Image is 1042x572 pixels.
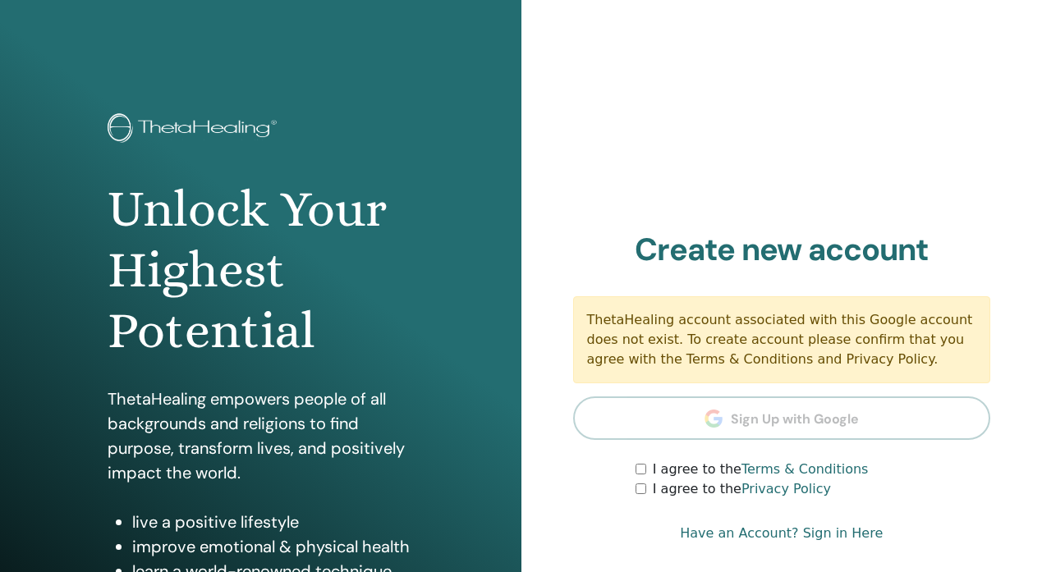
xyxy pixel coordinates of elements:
[741,461,868,477] a: Terms & Conditions
[132,510,414,534] li: live a positive lifestyle
[741,481,831,496] a: Privacy Policy
[573,231,991,269] h2: Create new account
[653,460,869,479] label: I agree to the
[573,296,991,383] div: ThetaHealing account associated with this Google account does not exist. To create account please...
[680,524,883,543] a: Have an Account? Sign in Here
[108,179,414,362] h1: Unlock Your Highest Potential
[653,479,831,499] label: I agree to the
[108,387,414,485] p: ThetaHealing empowers people of all backgrounds and religions to find purpose, transform lives, a...
[132,534,414,559] li: improve emotional & physical health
